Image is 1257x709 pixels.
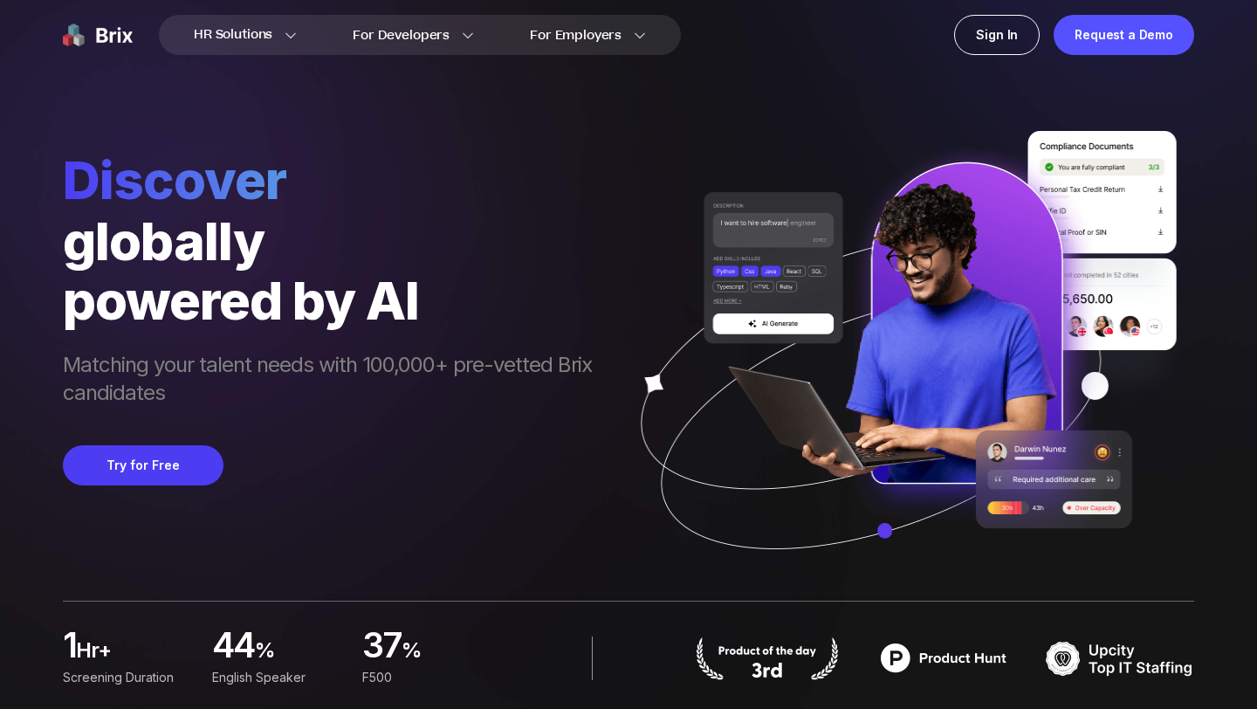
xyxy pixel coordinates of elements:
img: product hunt badge [693,637,841,680]
div: F500 [362,668,491,687]
span: HR Solutions [194,21,272,49]
span: For Employers [530,26,622,45]
div: English Speaker [212,668,340,687]
span: 37 [362,630,402,664]
img: product hunt badge [869,637,1018,680]
span: % [255,637,341,671]
span: Matching your talent needs with 100,000+ pre-vetted Brix candidates [63,351,609,410]
div: powered by AI [63,271,609,330]
button: Try for Free [63,445,223,485]
img: TOP IT STAFFING [1046,637,1194,680]
span: 1 [63,630,76,664]
a: Request a Demo [1054,15,1194,55]
span: For Developers [353,26,450,45]
a: Sign In [954,15,1040,55]
div: Screening duration [63,668,191,687]
span: 44 [212,630,255,664]
span: hr+ [76,637,191,671]
img: ai generate [609,131,1194,601]
div: globally [63,211,609,271]
span: % [402,637,491,671]
span: Discover [63,148,609,211]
